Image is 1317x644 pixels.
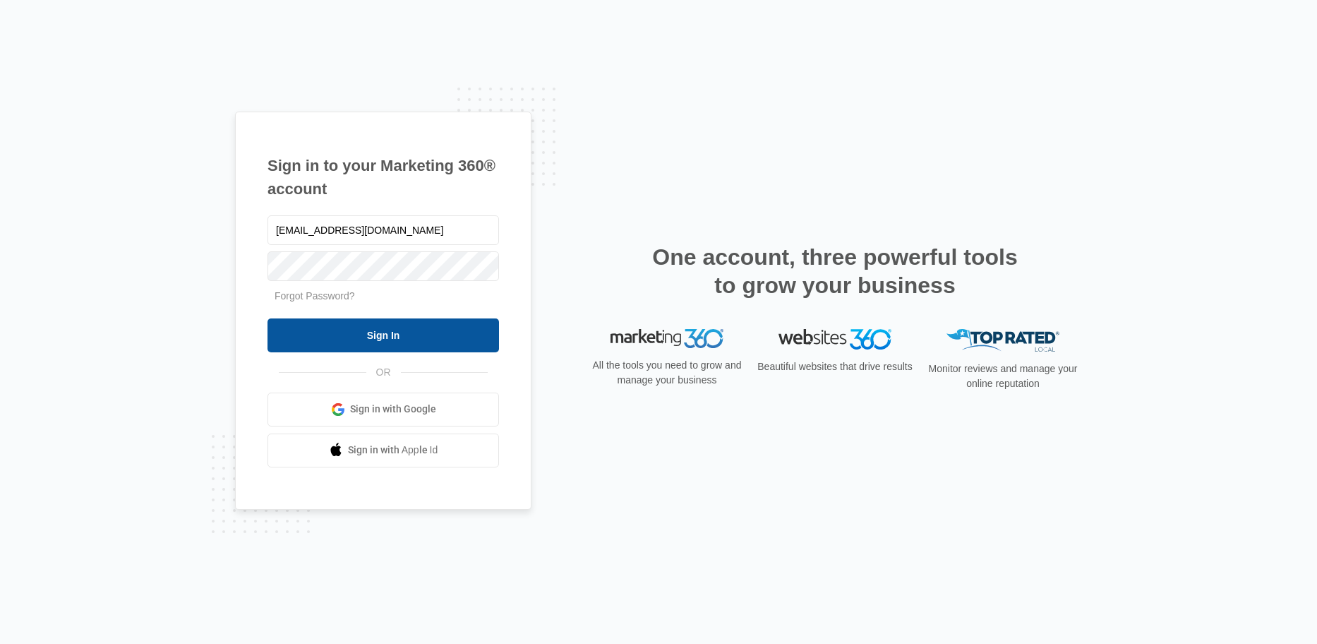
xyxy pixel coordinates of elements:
input: Email [267,215,499,245]
a: Forgot Password? [275,290,355,302]
span: OR [366,365,401,380]
h2: One account, three powerful tools to grow your business [648,243,1022,299]
p: Beautiful websites that drive results [756,359,914,374]
span: Sign in with Apple Id [348,443,438,458]
span: Sign in with Google [350,402,436,417]
h1: Sign in to your Marketing 360® account [267,154,499,201]
img: Marketing 360 [611,329,723,349]
a: Sign in with Google [267,393,499,427]
input: Sign In [267,318,499,352]
p: Monitor reviews and manage your online reputation [924,362,1082,391]
img: Websites 360 [778,329,891,350]
a: Sign in with Apple Id [267,434,499,467]
p: All the tools you need to grow and manage your business [588,358,746,388]
img: Top Rated Local [946,329,1059,352]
